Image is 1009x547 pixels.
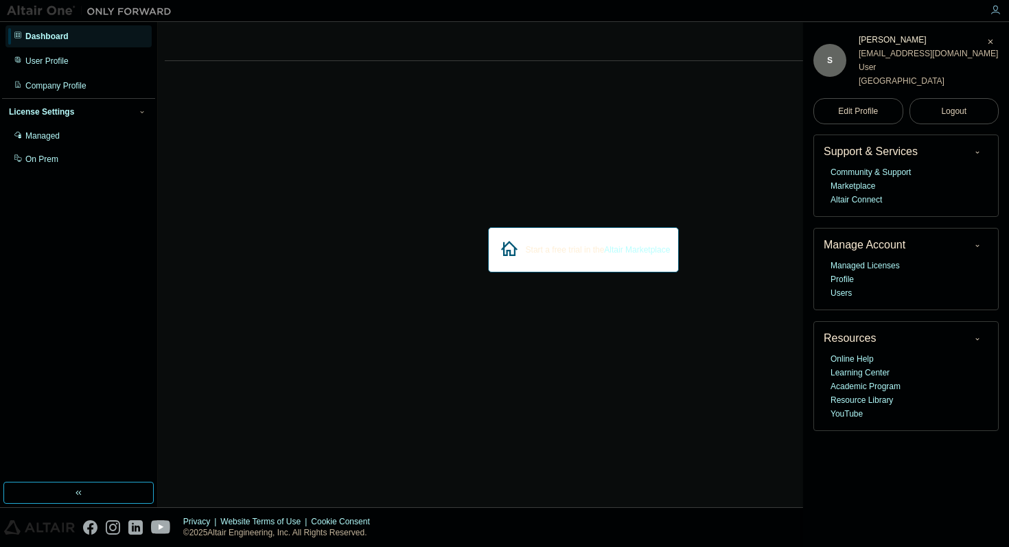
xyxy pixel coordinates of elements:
div: Dashboard [25,31,69,42]
div: [EMAIL_ADDRESS][DOMAIN_NAME] [859,47,998,60]
a: Managed Licenses [831,259,900,272]
div: Privacy [183,516,220,527]
div: Cookie Consent [311,516,378,527]
div: Managed [25,130,60,141]
span: Support & Services [824,146,918,157]
button: Logout [909,98,999,124]
a: Community & Support [831,165,911,179]
a: Resource Library [831,393,893,407]
div: Start a free trial in the [526,244,671,255]
div: Sebastian Hernandez Matiz [859,33,998,47]
div: User [859,60,998,74]
a: YouTube [831,407,863,421]
a: Users [831,286,852,300]
a: Online Help [831,352,874,366]
span: S [827,56,833,65]
img: youtube.svg [151,520,171,535]
img: linkedin.svg [128,520,143,535]
span: Manage Account [824,239,905,251]
a: Altair Connect [831,193,882,207]
a: Academic Program [831,380,901,393]
a: Marketplace [831,179,875,193]
div: User Profile [25,56,69,67]
div: Company Profile [25,80,86,91]
p: © 2025 Altair Engineering, Inc. All Rights Reserved. [183,527,378,539]
div: On Prem [25,154,58,165]
img: facebook.svg [83,520,97,535]
a: Profile [831,272,854,286]
img: instagram.svg [106,520,120,535]
span: Logout [941,104,966,118]
img: altair_logo.svg [4,520,75,535]
a: Altair Marketplace [604,245,670,255]
span: Resources [824,332,876,344]
div: License Settings [9,106,74,117]
a: Edit Profile [813,98,903,124]
a: Learning Center [831,366,890,380]
span: Edit Profile [838,106,878,117]
div: [GEOGRAPHIC_DATA] [859,74,998,88]
div: Website Terms of Use [220,516,311,527]
img: Altair One [7,4,178,18]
